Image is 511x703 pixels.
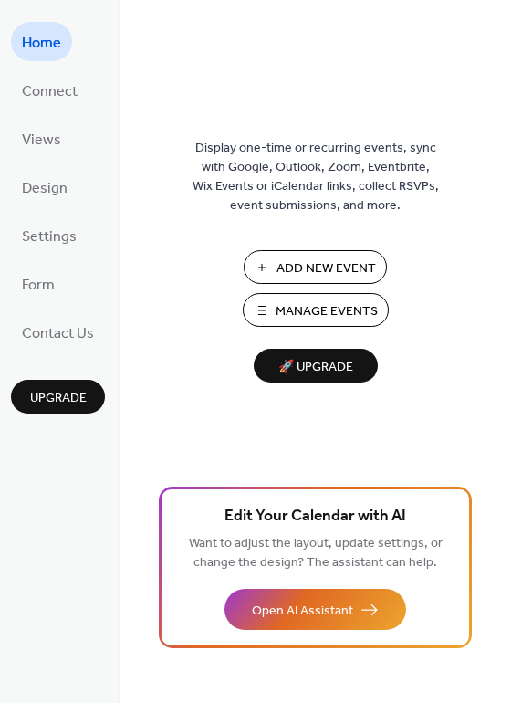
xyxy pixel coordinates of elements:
[265,355,367,380] span: 🚀 Upgrade
[11,215,88,255] a: Settings
[11,380,105,414] button: Upgrade
[189,531,443,575] span: Want to adjust the layout, update settings, or change the design? The assistant can help.
[22,174,68,203] span: Design
[11,119,72,158] a: Views
[30,389,87,408] span: Upgrade
[276,302,378,321] span: Manage Events
[243,293,389,327] button: Manage Events
[276,259,376,278] span: Add New Event
[244,250,387,284] button: Add New Event
[11,22,72,61] a: Home
[22,29,61,58] span: Home
[22,271,55,299] span: Form
[22,126,61,154] span: Views
[11,312,105,351] a: Contact Us
[11,264,66,303] a: Form
[254,349,378,383] button: 🚀 Upgrade
[22,78,78,106] span: Connect
[224,504,406,530] span: Edit Your Calendar with AI
[22,320,94,348] span: Contact Us
[224,589,406,630] button: Open AI Assistant
[11,70,89,110] a: Connect
[252,602,353,621] span: Open AI Assistant
[22,223,77,251] span: Settings
[11,167,78,206] a: Design
[193,139,439,215] span: Display one-time or recurring events, sync with Google, Outlook, Zoom, Eventbrite, Wix Events or ...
